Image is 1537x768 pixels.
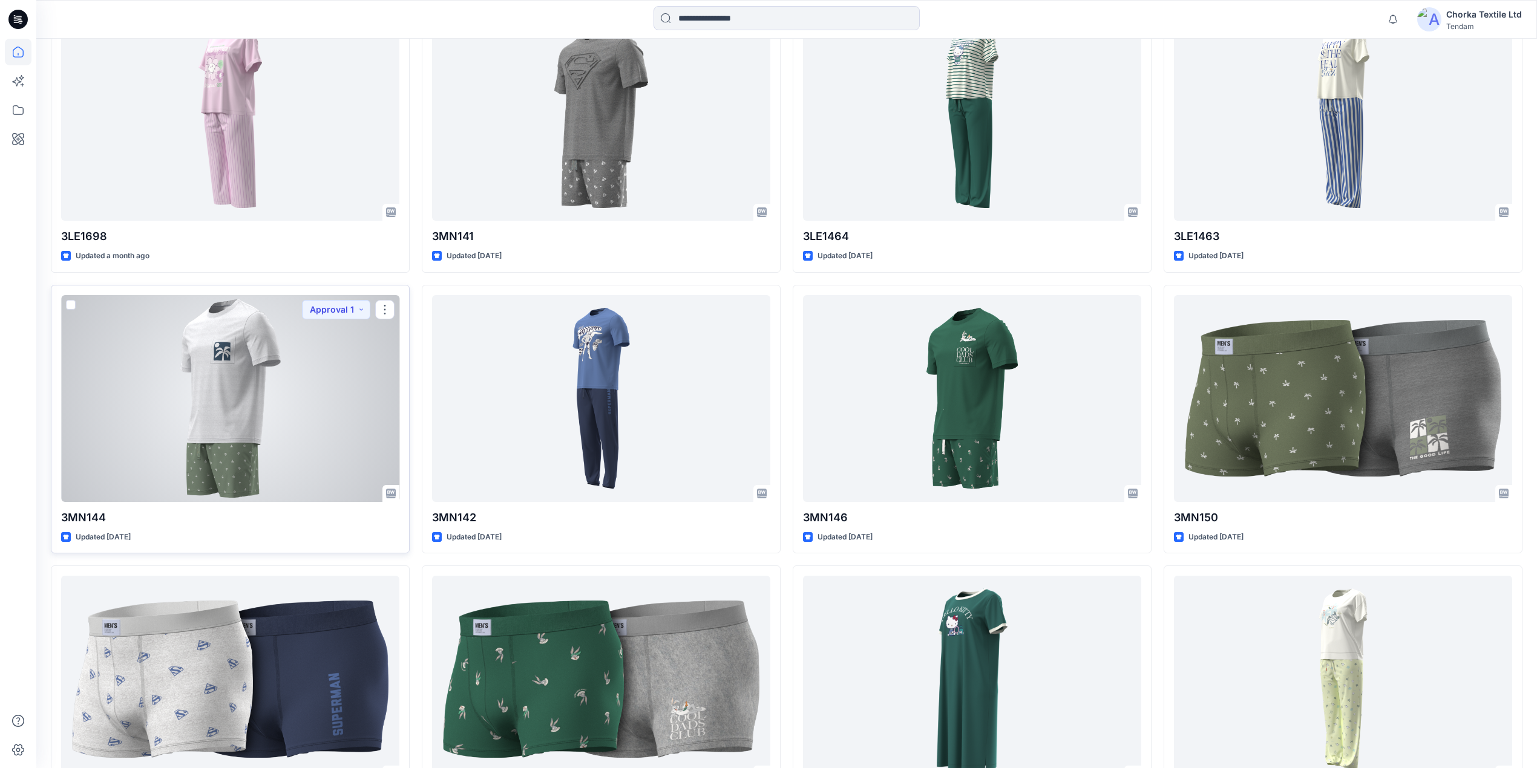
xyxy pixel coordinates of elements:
[818,531,873,544] p: Updated [DATE]
[803,509,1141,526] p: 3MN146
[447,531,502,544] p: Updated [DATE]
[1188,531,1244,544] p: Updated [DATE]
[432,295,770,502] a: 3MN142
[1417,7,1441,31] img: avatar
[803,228,1141,245] p: 3LE1464
[1174,228,1512,245] p: 3LE1463
[432,509,770,526] p: 3MN142
[76,250,149,262] p: Updated a month ago
[447,250,502,262] p: Updated [DATE]
[1446,22,1522,31] div: Tendam
[1174,295,1512,502] a: 3MN150
[1446,7,1522,22] div: Chorka Textile Ltd
[803,14,1141,221] a: 3LE1464
[803,295,1141,502] a: 3MN146
[76,531,131,544] p: Updated [DATE]
[61,228,399,245] p: 3LE1698
[818,250,873,262] p: Updated [DATE]
[61,509,399,526] p: 3MN144
[1188,250,1244,262] p: Updated [DATE]
[1174,509,1512,526] p: 3MN150
[61,14,399,221] a: 3LE1698
[1174,14,1512,221] a: 3LE1463
[432,228,770,245] p: 3MN141
[61,295,399,502] a: 3MN144
[432,14,770,221] a: 3MN141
